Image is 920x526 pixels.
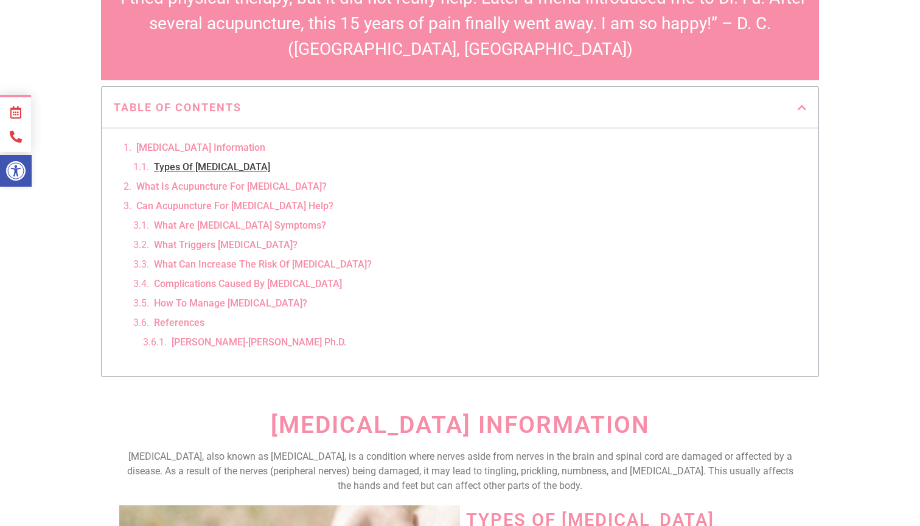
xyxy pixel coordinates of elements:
a: [PERSON_NAME]-[PERSON_NAME] Ph.D. [172,335,346,350]
a: References [154,316,204,330]
a: What Are [MEDICAL_DATA] Symptoms? [154,218,326,233]
a: What Triggers [MEDICAL_DATA]? [154,238,298,252]
a: [MEDICAL_DATA] Information [136,140,265,155]
h4: Table of Contents [114,99,798,116]
a: What Can Increase The Risk Of [MEDICAL_DATA]? [154,257,372,272]
a: How To Manage [MEDICAL_DATA]? [154,296,307,311]
a: What Is Acupuncture For [MEDICAL_DATA]? [136,179,327,194]
h2: [MEDICAL_DATA] Information [119,414,801,437]
a: Can Acupuncture For [MEDICAL_DATA] Help? [136,199,333,213]
a: Complications Caused By [MEDICAL_DATA] [154,277,342,291]
div: Close table of contents [798,103,806,112]
a: Types Of [MEDICAL_DATA] [154,160,270,175]
p: [MEDICAL_DATA], also known as [MEDICAL_DATA], is a condition where nerves aside from nerves in th... [119,449,801,493]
